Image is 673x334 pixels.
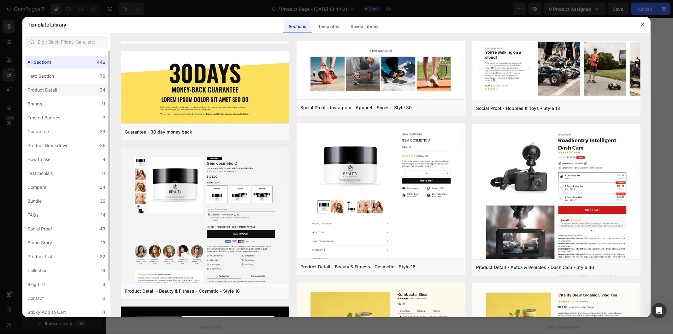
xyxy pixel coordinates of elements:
div: Guarantee [27,128,49,135]
div: 35 [100,142,105,149]
div: 19 [101,239,105,247]
span: from URL or image [264,256,298,262]
p: Lorem ipsum dolor [234,31,288,38]
div: Templates [313,20,344,33]
div: Product Detail - Beauty & Fitness - Cosmetic - Style 18 [125,287,240,295]
div: 3 [103,281,105,288]
div: Product Breakdown [27,142,68,149]
div: 11 [102,170,105,177]
div: 36 [100,197,105,205]
div: FAQs [27,211,38,219]
div: All Sections [27,58,51,66]
p: Shipping [320,166,342,172]
div: Brands [27,100,42,108]
p: Duis aute irure dolor in reprehenderit in voluptate velit esse cillum [325,98,472,106]
button: Add to cart [319,21,473,36]
input: E.g.: Black Friday, Sale, etc. [25,36,108,48]
div: Hero Section [27,72,54,80]
div: 10 [101,295,105,302]
div: Testimonials [27,170,53,177]
div: Guarantee - 30 day money back [125,128,192,136]
p: 7M+ [234,14,288,27]
img: pd11.png [297,123,465,273]
span: inspired by CRO experts [212,256,256,262]
div: 7 [103,114,105,122]
p: Ut enim ad minim veniam, quis nostrud exercitation ullamco laboris nisi ut aliquip ex ea commodo ... [325,77,472,92]
div: Social Proof - Hobbies & Toys - Style 13 [476,104,560,112]
div: 43 [100,225,105,233]
div: 11 [102,308,105,316]
img: sp30.png [297,39,465,100]
div: Bundle [27,197,42,205]
div: 22 [100,253,105,260]
img: pd13.png [121,147,289,326]
img: sp13.png [472,36,641,101]
div: 11 [102,100,105,108]
div: 76 [100,72,105,80]
div: Collection [27,267,48,274]
div: 29 [100,128,105,135]
div: How to use [27,156,50,163]
div: Social Proof [27,225,52,233]
span: Add section [269,235,298,241]
p: Care instruction [320,187,359,194]
p: Comfort guarantee [320,144,365,151]
div: 34 [100,86,105,94]
div: Product Detail - Autos & Vehicles - Dash Cam - Style 36 [476,264,594,271]
div: 14 [101,211,105,219]
div: 446 [97,58,105,66]
p: 460K+ [170,14,223,27]
div: Product Detail [27,86,57,94]
p: Features [320,45,472,51]
div: Sticky Add to Cart [27,308,66,316]
div: Compare [27,183,46,191]
p: Lorem ipsum dolor sit amet, consectetur adipiscing elit, sed do eiusmod [325,57,472,72]
div: Brand Story [27,239,52,247]
div: Generate layout [265,248,298,255]
div: Contact [27,295,44,302]
img: g30.png [121,51,289,125]
div: Social Proof - Instagram - Apparel - Shoes - Style 30 [300,104,412,111]
div: Choose templates [215,248,254,255]
div: Product Detail - Beauty & Fitness - Cosmetic - Style 16 [300,263,416,271]
p: Lorem ipsum dolor [170,31,223,38]
div: Saved Library [345,20,384,33]
span: then drag & drop elements [306,256,353,262]
p: Material [320,123,339,130]
div: 4 [103,156,105,163]
p: 150+ [105,14,159,27]
p: Lorem ipsum dolor [105,31,159,38]
div: 19 [101,267,105,274]
div: 24 [100,183,105,191]
div: Add to cart [382,25,409,32]
div: Trusted Badges [27,114,60,122]
div: Add blank section [311,248,350,255]
div: Blog List [27,281,45,288]
div: Sections [284,20,311,33]
div: Product List [27,253,52,260]
div: Open Intercom Messenger [652,303,667,318]
h2: Template Library [27,16,66,33]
